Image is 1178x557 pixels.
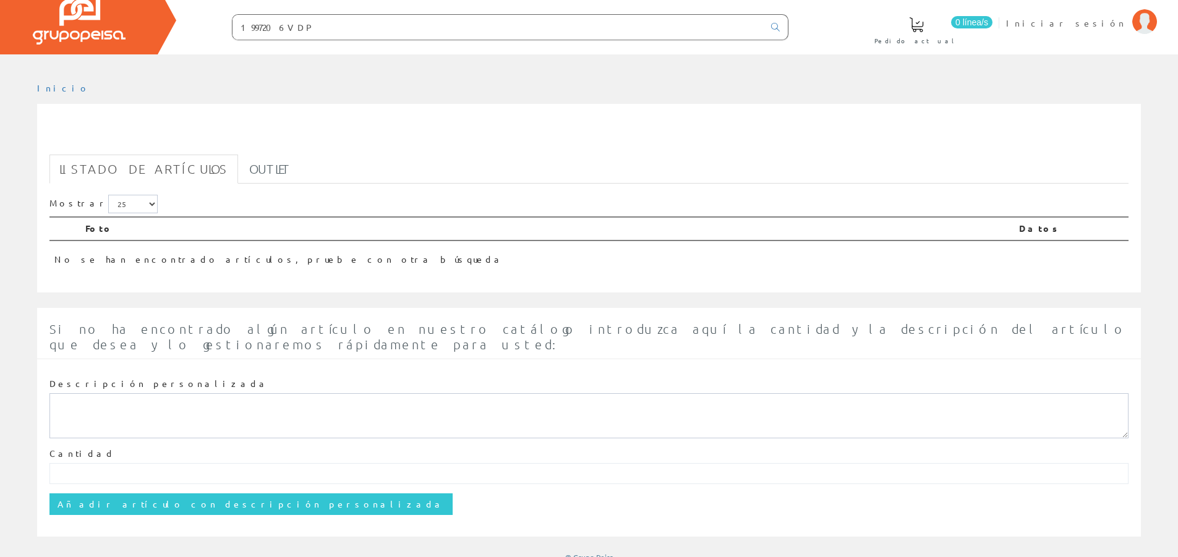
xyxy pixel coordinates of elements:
[239,155,301,184] a: Outlet
[1014,217,1129,240] th: Datos
[37,82,90,93] a: Inicio
[49,195,158,213] label: Mostrar
[1006,17,1126,29] span: Iniciar sesión
[1006,7,1157,19] a: Iniciar sesión
[233,15,764,40] input: Buscar ...
[49,155,238,184] a: Listado de artículos
[49,240,1014,271] td: No se han encontrado artículos, pruebe con otra búsqueda
[49,493,453,514] input: Añadir artículo con descripción personalizada
[49,124,1129,148] h1: 1997206VDP
[874,35,958,47] span: Pedido actual
[49,448,115,460] label: Cantidad
[951,16,992,28] span: 0 línea/s
[49,378,269,390] label: Descripción personalizada
[80,217,1014,240] th: Foto
[108,195,158,213] select: Mostrar
[49,321,1126,352] span: Si no ha encontrado algún artículo en nuestro catálogo introduzca aquí la cantidad y la descripci...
